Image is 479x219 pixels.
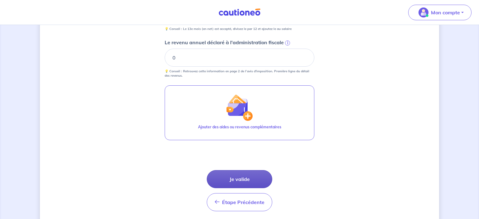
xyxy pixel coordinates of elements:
[222,199,264,205] span: Étape Précédente
[285,40,290,45] span: i
[165,69,314,78] p: 💡 Conseil : Retrouvez cette information en page 2 de l’avis d'imposition. Première ligne du détai...
[226,94,253,121] img: illu_wallet.svg
[207,193,272,211] button: Étape Précédente
[408,5,472,20] button: illu_account_valid_menu.svgMon compte
[207,170,272,188] button: Je valide
[165,85,314,140] button: illu_wallet.svgAjouter des aides ou revenus complémentaires
[216,8,263,16] img: Cautioneo
[165,27,292,31] p: 💡 Conseil : Le 13e mois (en net) est accepté, divisez le par 12 et ajoutez le au salaire
[165,39,284,46] p: Le revenu annuel déclaré à l'administration fiscale
[419,7,428,17] img: illu_account_valid_menu.svg
[198,124,281,130] p: Ajouter des aides ou revenus complémentaires
[165,49,314,67] input: 20000€
[431,9,460,16] p: Mon compte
